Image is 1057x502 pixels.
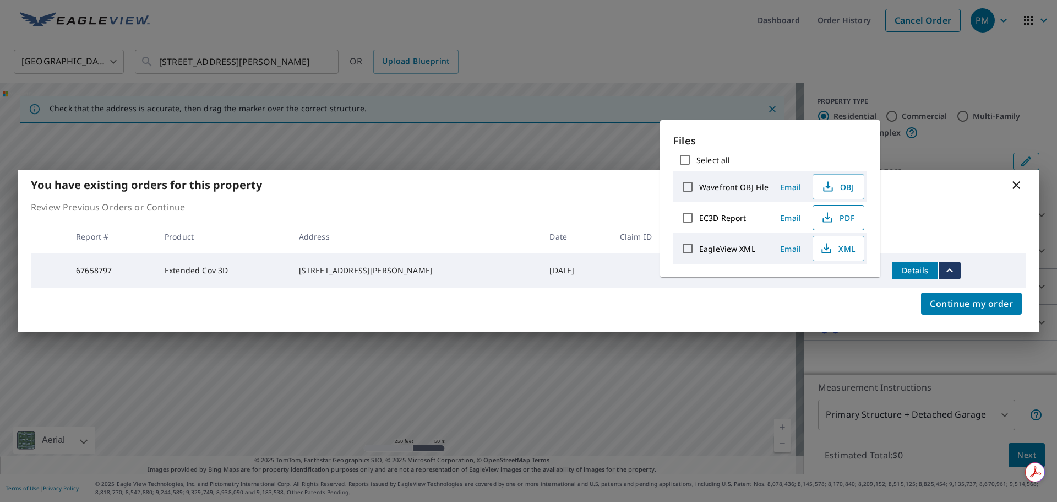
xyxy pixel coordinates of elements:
th: Claim ID [611,220,693,253]
button: Email [773,240,808,257]
button: PDF [813,205,864,230]
p: Files [673,133,867,148]
label: EC3D Report [699,213,746,223]
label: Wavefront OBJ File [699,182,769,192]
div: [STREET_ADDRESS][PERSON_NAME] [299,265,532,276]
span: Email [777,213,804,223]
button: detailsBtn-67658797 [892,262,938,279]
button: XML [813,236,864,261]
span: OBJ [820,180,855,193]
span: Email [777,182,804,192]
button: Email [773,209,808,226]
label: EagleView XML [699,244,755,254]
span: PDF [820,211,855,224]
span: Email [777,244,804,254]
button: Continue my order [921,293,1022,315]
th: Address [290,220,541,253]
td: [DATE] [541,253,611,288]
p: Review Previous Orders or Continue [31,201,1026,214]
button: OBJ [813,174,864,199]
label: Select all [696,155,730,165]
button: Email [773,179,808,196]
b: You have existing orders for this property [31,177,262,192]
td: 67658797 [67,253,156,288]
td: Extended Cov 3D [156,253,290,288]
button: filesDropdownBtn-67658797 [938,262,961,279]
span: XML [820,242,855,255]
span: Continue my order [930,296,1013,311]
th: Report # [67,220,156,253]
th: Product [156,220,290,253]
th: Date [541,220,611,253]
span: Details [898,265,931,276]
